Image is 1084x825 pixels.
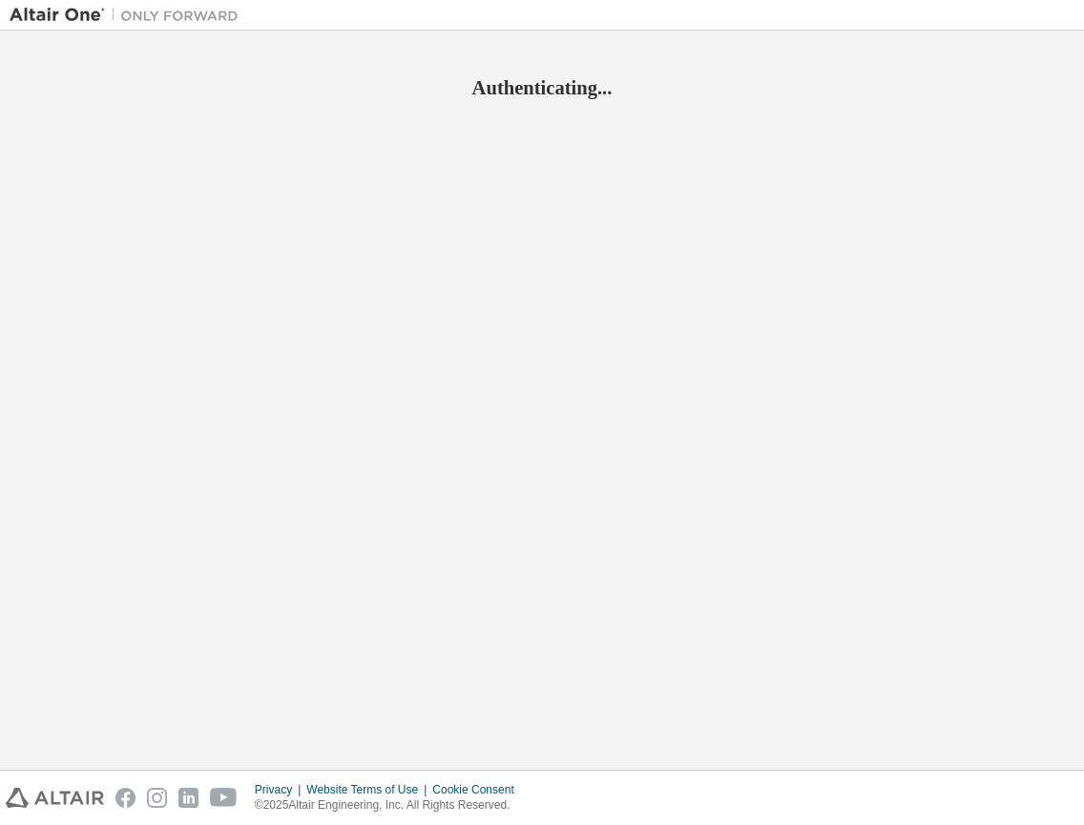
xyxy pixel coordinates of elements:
div: Website Terms of Use [306,782,432,797]
img: youtube.svg [210,788,238,808]
div: Cookie Consent [432,782,525,797]
img: Altair One [10,6,248,25]
img: linkedin.svg [178,788,198,808]
img: facebook.svg [115,788,135,808]
img: instagram.svg [147,788,167,808]
div: Privacy [255,782,306,797]
p: © 2025 Altair Engineering, Inc. All Rights Reserved. [255,797,526,814]
h2: Authenticating... [10,75,1074,100]
img: altair_logo.svg [6,788,104,808]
